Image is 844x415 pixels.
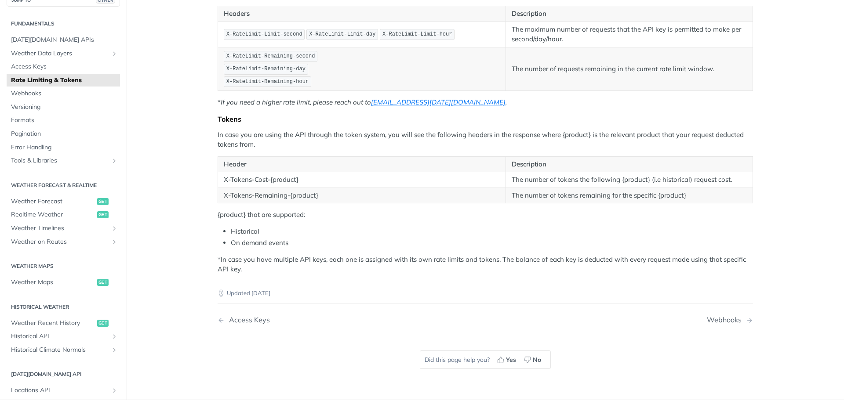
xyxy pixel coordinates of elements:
[218,172,506,188] td: X-Tokens-Cost-{product}
[7,371,120,379] h2: [DATE][DOMAIN_NAME] API
[11,130,118,138] span: Pagination
[111,158,118,165] button: Show subpages for Tools & Libraries
[218,255,753,274] p: *In case you have multiple API keys, each one is assigned with its own rate limits and tokens. Th...
[11,332,109,341] span: Historical API
[7,209,120,222] a: Realtime Weatherget
[11,103,118,112] span: Versioning
[7,155,120,168] a: Tools & LibrariesShow subpages for Tools & Libraries
[11,224,109,233] span: Weather Timelines
[7,397,120,411] a: Insights APIShow subpages for Insights API
[231,238,753,248] li: On demand events
[97,279,109,286] span: get
[218,307,753,333] nav: Pagination Controls
[111,225,118,232] button: Show subpages for Weather Timelines
[11,76,118,85] span: Rate Limiting & Tokens
[224,9,500,19] p: Headers
[226,66,306,72] span: X-RateLimit-Remaining-day
[11,116,118,125] span: Formats
[506,355,516,364] span: Yes
[218,188,506,203] td: X-Tokens-Remaining-{product}
[7,343,120,357] a: Historical Climate NormalsShow subpages for Historical Climate Normals
[218,156,506,172] th: Header
[97,212,109,219] span: get
[218,289,753,298] p: Updated [DATE]
[7,235,120,249] a: Weather on RoutesShow subpages for Weather on Routes
[11,197,95,206] span: Weather Forecast
[111,346,118,354] button: Show subpages for Historical Climate Normals
[218,316,447,324] a: Previous Page: Access Keys
[420,350,551,369] div: Did this page help you?
[707,316,753,324] a: Next Page: Webhooks
[7,47,120,60] a: Weather Data LayersShow subpages for Weather Data Layers
[111,333,118,340] button: Show subpages for Historical API
[218,130,753,150] p: In case you are using the API through the token system, you will see the following headers in the...
[7,141,120,154] a: Error Handling
[382,31,452,37] span: X-RateLimit-Limit-hour
[533,355,541,364] span: No
[7,222,120,235] a: Weather TimelinesShow subpages for Weather Timelines
[231,227,753,237] li: Historical
[7,195,120,208] a: Weather Forecastget
[11,211,95,220] span: Realtime Weather
[7,384,120,397] a: Locations APIShow subpages for Locations API
[11,90,118,98] span: Webhooks
[7,114,120,127] a: Formats
[111,238,118,245] button: Show subpages for Weather on Routes
[7,330,120,343] a: Historical APIShow subpages for Historical API
[707,316,746,324] div: Webhooks
[111,50,118,57] button: Show subpages for Weather Data Layers
[512,64,747,74] p: The number of requests remaining in the current rate limit window.
[512,9,747,19] p: Description
[521,353,546,366] button: No
[506,172,753,188] td: The number of tokens the following {product} (i.e historical) request cost.
[226,53,315,59] span: X-RateLimit-Remaining-second
[506,188,753,203] td: The number of tokens remaining for the specific {product}
[11,49,109,58] span: Weather Data Layers
[11,36,118,44] span: [DATE][DOMAIN_NAME] APIs
[218,115,753,123] div: Tokens
[11,157,109,166] span: Tools & Libraries
[7,262,120,270] h2: Weather Maps
[11,346,109,354] span: Historical Climate Normals
[97,198,109,205] span: get
[221,98,507,106] em: If you need a higher rate limit, please reach out to .
[111,387,118,394] button: Show subpages for Locations API
[218,210,753,220] p: {product} that are supported:
[11,319,95,328] span: Weather Recent History
[225,316,270,324] div: Access Keys
[7,20,120,28] h2: Fundamentals
[7,60,120,73] a: Access Keys
[11,62,118,71] span: Access Keys
[226,31,302,37] span: X-RateLimit-Limit-second
[7,303,120,311] h2: Historical Weather
[7,33,120,47] a: [DATE][DOMAIN_NAME] APIs
[11,386,109,395] span: Locations API
[7,101,120,114] a: Versioning
[309,31,375,37] span: X-RateLimit-Limit-day
[7,87,120,101] a: Webhooks
[371,98,506,106] a: [EMAIL_ADDRESS][DATE][DOMAIN_NAME]
[226,79,309,85] span: X-RateLimit-Remaining-hour
[506,156,753,172] th: Description
[7,317,120,330] a: Weather Recent Historyget
[512,25,747,44] p: The maximum number of requests that the API key is permitted to make per second/day/hour.
[11,238,109,246] span: Weather on Routes
[11,143,118,152] span: Error Handling
[7,74,120,87] a: Rate Limiting & Tokens
[11,400,109,408] span: Insights API
[494,353,521,366] button: Yes
[7,276,120,289] a: Weather Mapsget
[11,278,95,287] span: Weather Maps
[97,320,109,327] span: get
[7,181,120,189] h2: Weather Forecast & realtime
[7,127,120,141] a: Pagination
